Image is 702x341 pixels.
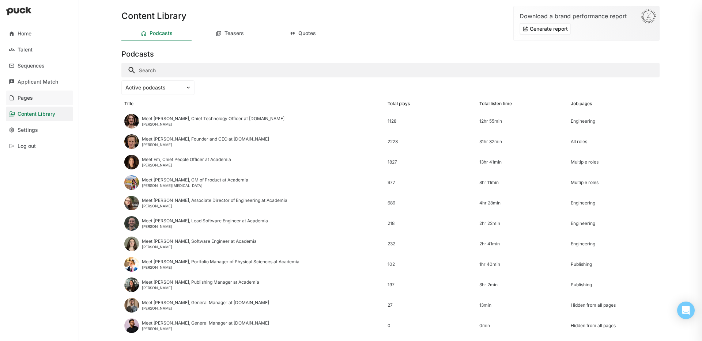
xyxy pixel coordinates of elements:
button: Generate report [520,23,571,35]
a: Home [6,26,73,41]
div: Engineering [571,200,657,206]
div: 0 [388,323,473,328]
div: Open Intercom Messenger [677,302,695,319]
div: [PERSON_NAME] [142,265,299,269]
div: Multiple roles [571,160,657,165]
div: Podcasts [150,30,173,37]
div: 0min [479,323,565,328]
div: 197 [388,282,473,287]
div: Meet [PERSON_NAME], Portfolio Manager of Physical Sciences at Academia [142,259,299,264]
div: Engineering [571,119,657,124]
div: Log out [18,143,36,149]
div: 232 [388,241,473,246]
div: Meet [PERSON_NAME], Lead Software Engineer at Academia [142,218,268,223]
div: [PERSON_NAME] [142,306,269,310]
div: Multiple roles [571,180,657,185]
div: [PERSON_NAME] [142,245,257,249]
div: Engineering [571,241,657,246]
div: 13hr 41min [479,160,565,165]
div: [PERSON_NAME] [142,142,269,147]
div: Publishing [571,282,657,287]
div: Job pages [571,101,592,106]
div: Meet Em, Chief People Officer at Academia [142,157,231,162]
div: Pages [18,95,33,101]
div: [PERSON_NAME] [142,224,268,229]
div: 8hr 11min [479,180,565,185]
div: Applicant Match [18,79,58,85]
div: 689 [388,200,473,206]
div: [PERSON_NAME] [142,122,284,126]
a: Settings [6,123,73,137]
div: Home [18,31,31,37]
div: [PERSON_NAME] [142,326,269,331]
div: Hidden from all pages [571,323,657,328]
div: Meet [PERSON_NAME], Associate Director of Engineering at Academia [142,198,287,203]
img: Sun-D3Rjj4Si.svg [641,9,656,24]
div: Publishing [571,262,657,267]
div: Meet [PERSON_NAME], Chief Technology Officer at [DOMAIN_NAME] [142,116,284,121]
div: 1hr 40min [479,262,565,267]
a: Sequences [6,58,73,73]
a: Content Library [6,107,73,121]
div: Engineering [571,221,657,226]
div: 977 [388,180,473,185]
div: 3hr 2min [479,282,565,287]
div: Meet [PERSON_NAME], General Manager at [DOMAIN_NAME] [142,300,269,305]
div: 4hr 28min [479,200,565,206]
div: Content Library [18,111,55,117]
div: Hidden from all pages [571,303,657,308]
h1: Content Library [121,12,186,20]
input: Search [121,63,660,77]
div: 31hr 32min [479,139,565,144]
div: Meet [PERSON_NAME], General Manager at [DOMAIN_NAME] [142,321,269,326]
div: 102 [388,262,473,267]
div: Total plays [388,101,410,106]
div: Talent [18,47,33,53]
div: Meet [PERSON_NAME], GM of Product at Academia [142,177,248,183]
a: Pages [6,91,73,105]
a: Applicant Match [6,74,73,89]
div: Title [124,101,133,106]
div: Meet [PERSON_NAME], Founder and CEO at [DOMAIN_NAME] [142,137,269,142]
div: 2hr 41min [479,241,565,246]
div: [PERSON_NAME] [142,286,259,290]
div: [PERSON_NAME] [142,163,231,167]
div: 12hr 55min [479,119,565,124]
div: Settings [18,127,38,133]
div: 2hr 22min [479,221,565,226]
div: [PERSON_NAME][MEDICAL_DATA] [142,183,248,188]
div: Download a brand performance report [520,12,653,20]
h3: Podcasts [121,50,154,58]
div: Meet [PERSON_NAME], Software Engineer at Academia [142,239,257,244]
a: Talent [6,42,73,57]
div: [PERSON_NAME] [142,204,287,208]
div: 27 [388,303,473,308]
div: Teasers [224,30,244,37]
div: 1827 [388,160,473,165]
div: Total listen time [479,101,512,106]
div: 2223 [388,139,473,144]
div: Meet [PERSON_NAME], Publishing Manager at Academia [142,280,259,285]
div: 218 [388,221,473,226]
div: Sequences [18,63,45,69]
div: All roles [571,139,657,144]
div: 1128 [388,119,473,124]
div: 13min [479,303,565,308]
div: Quotes [298,30,316,37]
